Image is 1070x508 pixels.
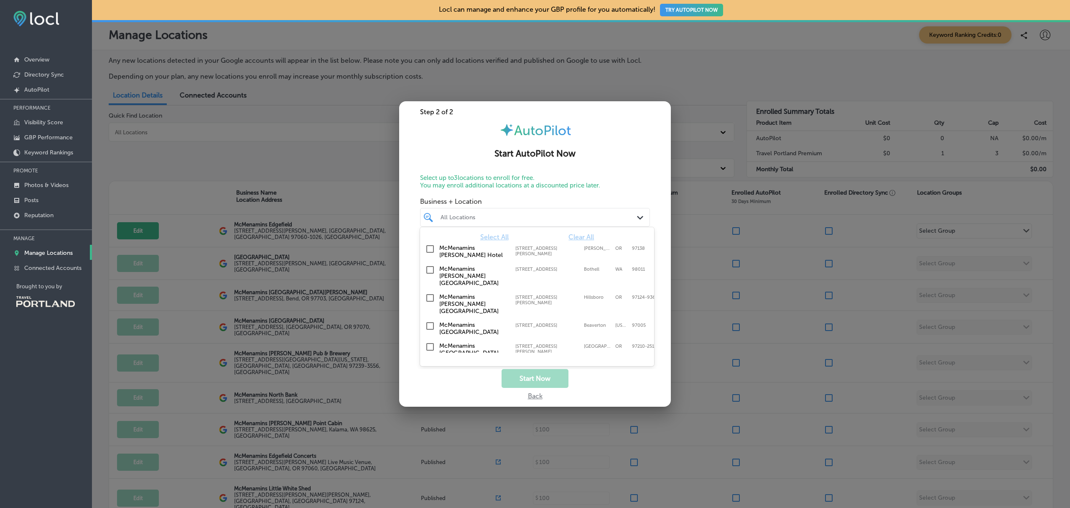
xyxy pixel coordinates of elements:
div: All Locations [441,214,638,221]
img: autopilot-icon [499,123,514,137]
p: Posts [24,197,38,204]
label: OR [615,246,628,257]
label: 18607 Bothell Way NE [515,267,580,272]
label: WA [615,267,628,272]
p: Keyword Rankings [24,149,73,156]
span: Business + Location [420,198,650,205]
label: 97210-2519 [632,344,657,354]
h2: Start AutoPilot Now [409,149,661,159]
label: Portland [584,344,611,354]
label: McMenamins Cornelius Pass Roadhouse [439,293,507,315]
label: Beaverton [584,323,611,328]
p: Select up to 3 locations to enroll for free. You may enroll additional locations at a discounted ... [420,174,650,189]
p: Visibility Score [24,119,63,126]
label: 2885 Southwest Cedar Hills Boulevard [515,323,580,328]
label: 2290 NW Thurman St [515,344,580,354]
p: Directory Sync [24,71,64,78]
label: 97138 [632,246,645,257]
label: McMenamins Gearhart Hotel [439,244,507,259]
label: 4045 NE Cornelius Pass Road [515,295,580,305]
label: 98011 [632,267,645,272]
p: Photos & Videos [24,182,69,189]
div: Back [528,388,543,400]
button: Start Now [502,369,568,388]
button: TRY AUTOPILOT NOW [660,4,723,16]
span: AutoPilot [514,123,571,139]
p: Brought to you by [16,283,92,290]
p: Connected Accounts [24,264,82,272]
p: Manage Locations [24,249,73,257]
p: AutoPilot [24,86,49,93]
label: McMenamins 23rd Ave Bottle Shop [439,342,507,357]
label: Bothell [584,267,611,272]
img: Travel Portland [16,296,75,307]
label: Hillsboro [584,295,611,305]
label: McMenamins Cedar Hills [439,321,507,336]
label: Oregon [615,323,628,328]
label: 1157 North Marion Avenue [515,246,580,257]
label: 97124-9367 [632,295,658,305]
div: Step 2 of 2 [399,108,671,116]
label: 97005 [632,323,646,328]
label: McMenamins Anderson School [439,265,507,287]
label: OR [615,295,628,305]
label: OR [615,344,628,354]
p: Reputation [24,212,53,219]
img: fda3e92497d09a02dc62c9cd864e3231.png [13,11,59,26]
p: Overview [24,56,49,63]
p: GBP Performance [24,134,73,141]
label: Gearhart [584,246,611,257]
